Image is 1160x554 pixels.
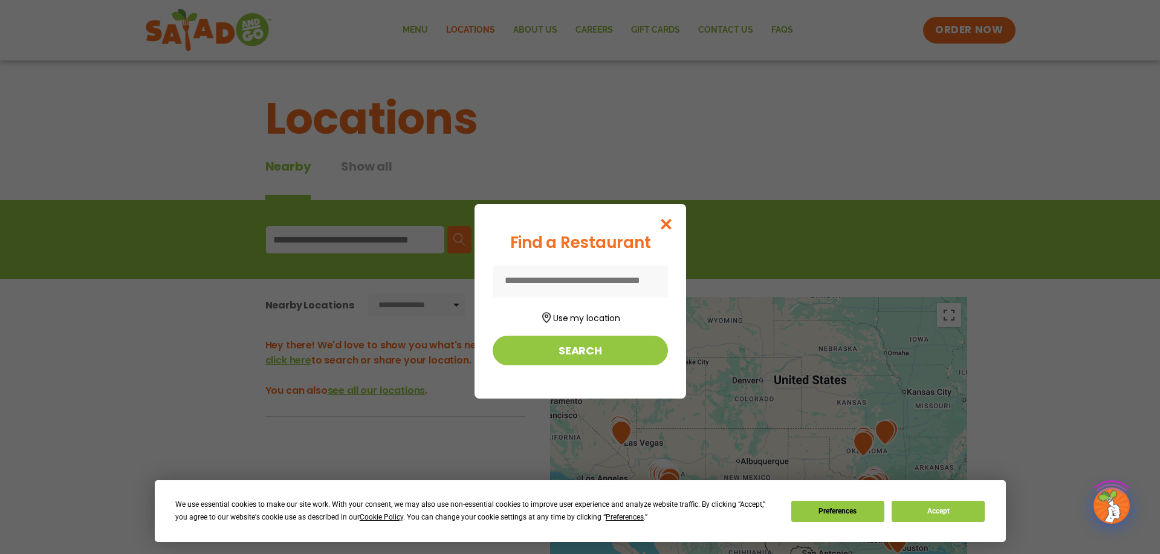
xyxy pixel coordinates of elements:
button: Use my location [493,308,668,325]
div: Find a Restaurant [493,231,668,255]
span: Preferences [606,513,644,521]
div: Cookie Consent Prompt [155,480,1006,542]
span: Cookie Policy [360,513,403,521]
button: Accept [892,501,985,522]
button: Preferences [791,501,884,522]
button: Close modal [646,204,685,244]
button: Search [493,336,668,365]
div: We use essential cookies to make our site work. With your consent, we may also use non-essential ... [175,498,777,524]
